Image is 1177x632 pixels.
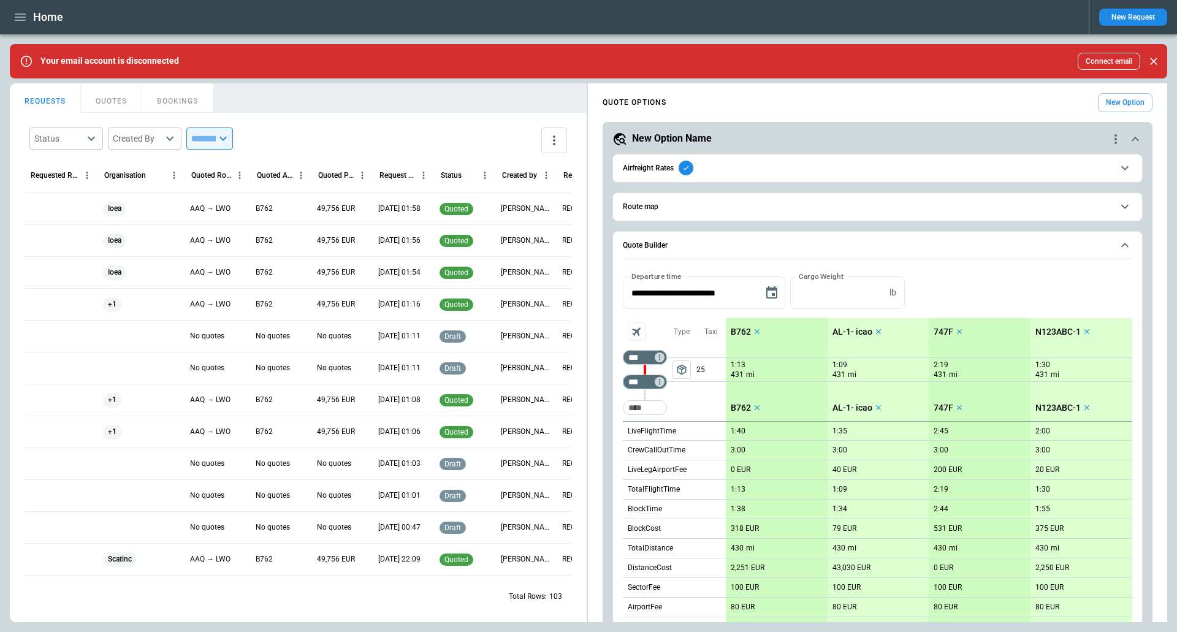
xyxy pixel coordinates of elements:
button: Quoted Aircraft column menu [293,167,309,183]
p: N123ABC-1 [1035,327,1081,337]
p: 43,030 EUR [832,563,870,573]
p: Aliona Newkkk Luti [501,299,552,310]
p: B762 [256,554,273,565]
p: AirportFee [628,602,662,612]
div: Request Created At (UTC+10:00) [379,171,416,180]
p: mi [848,543,856,554]
div: Quoted Price [318,171,354,180]
button: Choose date, selected date is Aug 22, 2025 [760,281,784,305]
span: draft [442,364,463,373]
span: Ioea [103,225,126,256]
p: AAQ → LWO [190,267,230,278]
p: AAQ → LWO [190,204,230,214]
button: Close [1145,53,1162,70]
p: 747F [934,403,953,413]
p: No quotes [256,459,290,469]
p: 20 EUR [1035,465,1059,474]
p: 20 Sep 2025 01:54 [378,267,421,278]
h1: Home [33,10,63,25]
p: REQ-2025-011425 [562,235,622,246]
span: +1 [103,289,121,320]
div: Quoted Route [191,171,232,180]
span: quoted [442,205,471,213]
button: Status column menu [477,167,493,183]
button: Airfreight Rates [623,154,1132,182]
span: Aircraft selection [628,322,646,341]
p: 0 EUR [731,465,750,474]
button: Requested Route column menu [79,167,95,183]
p: 2:45 [934,427,948,436]
p: 2,250 EUR [1035,563,1069,573]
p: No quotes [190,490,224,501]
p: 1:13 [731,360,745,370]
p: No quotes [317,522,351,533]
p: 431 [731,370,744,380]
p: B762 [256,267,273,278]
p: 431 [832,370,845,380]
p: 40 EUR [832,465,856,474]
p: 100 EUR [934,583,962,592]
p: 1:13 [731,485,745,494]
span: quoted [442,555,471,564]
p: Aliona Newkkk Luti [501,267,552,278]
p: REQ-2025-011416 [562,522,622,533]
button: New Request [1099,9,1167,26]
p: Aliona Newkkk Luti [501,427,552,437]
p: 2:44 [934,504,948,514]
p: No quotes [317,459,351,469]
p: AAQ → LWO [190,299,230,310]
span: quoted [442,428,471,436]
p: Aliona Newkkk Luti [501,522,552,533]
div: Too short [623,350,667,365]
p: B762 [256,395,273,405]
p: REQ-2025-011421 [562,363,622,373]
p: REQ-2025-011420 [562,395,622,405]
p: 747F [934,327,953,337]
p: LiveFlightTime [628,426,676,436]
h4: QUOTE OPTIONS [603,100,666,105]
p: 49,756 EUR [317,554,355,565]
p: 20 Sep 2025 01:01 [378,490,421,501]
p: B762 [256,299,273,310]
p: B762 [731,327,751,337]
p: Taxi [704,327,718,337]
p: TotalFlightTime [628,484,680,495]
p: 430 [731,544,744,553]
p: Aliona Newkkk Luti [501,554,552,565]
p: REQ-2025-011422 [562,331,622,341]
p: 49,756 EUR [317,267,355,278]
div: Status [441,171,462,180]
span: +1 [103,416,121,447]
p: AAQ → LWO [190,395,230,405]
p: aliona aerios+2 [501,490,552,501]
p: TotalDistance [628,543,673,554]
p: 200 EUR [934,465,962,474]
p: 19 Sep 2025 22:09 [378,554,421,565]
p: SectorFee [628,582,660,593]
p: REQ-2025-011417 [562,490,622,501]
div: Organisation [104,171,146,180]
p: 2:19 [934,485,948,494]
p: 3:00 [832,446,847,455]
p: Your email account is disconnected [40,56,179,66]
p: 49,756 EUR [317,235,355,246]
p: 318 EUR [731,524,759,533]
label: Departure time [631,271,682,281]
p: 49,756 EUR [317,204,355,214]
p: REQ-2025-011415 [562,554,622,565]
span: package_2 [676,364,688,376]
p: 430 [1035,544,1048,553]
label: Cargo Weight [799,271,844,281]
p: 1:34 [832,504,847,514]
p: 2,251 EUR [731,563,764,573]
p: 20 Sep 2025 01:03 [378,459,421,469]
p: mi [949,543,958,554]
h6: Airfreight Rates [623,164,674,172]
p: 20 Sep 2025 01:08 [378,395,421,405]
p: BlockTime [628,504,662,514]
p: 20 Sep 2025 01:11 [378,363,421,373]
p: No quotes [190,331,224,341]
p: 80 EUR [934,603,958,612]
p: Aliona Newkkk Luti [501,331,552,341]
p: 25 [696,358,726,381]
